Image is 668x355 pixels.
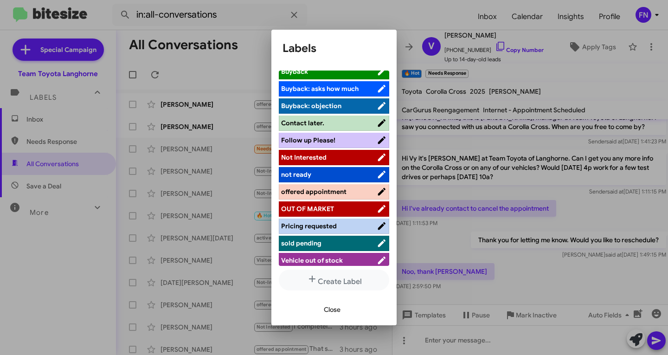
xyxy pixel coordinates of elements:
[279,270,389,290] button: Create Label
[316,301,348,318] button: Close
[281,102,341,110] span: Buyback: objection
[281,187,347,196] span: offered appointment
[281,84,359,93] span: Buyback: asks how much
[281,256,343,265] span: Vehicle out of stock
[281,205,334,213] span: OUT OF MARKET
[281,67,308,76] span: Buyback
[283,41,385,56] h1: Labels
[281,239,321,247] span: sold pending
[281,222,337,230] span: Pricing requested
[324,301,340,318] span: Close
[281,170,311,179] span: not ready
[281,136,335,144] span: Follow up Please!
[281,153,327,161] span: Not Interested
[281,119,324,127] span: Contact later.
